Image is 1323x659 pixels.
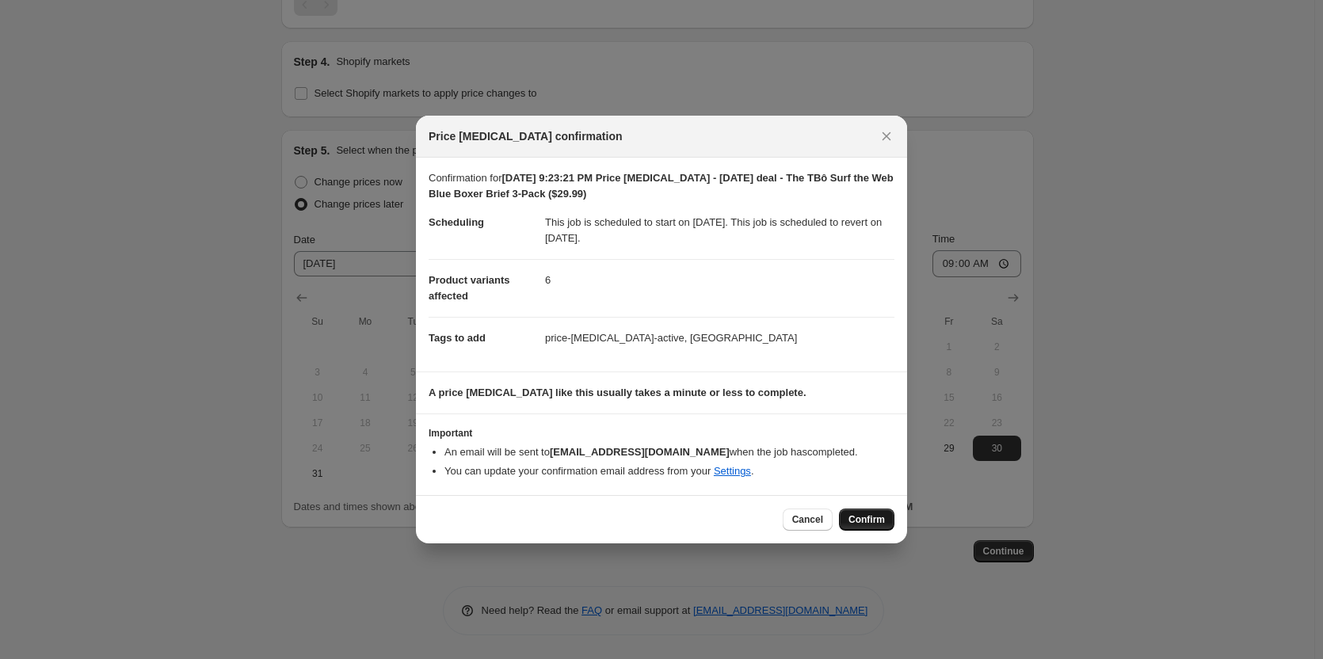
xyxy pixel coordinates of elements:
b: [EMAIL_ADDRESS][DOMAIN_NAME] [550,446,730,458]
a: Settings [714,465,751,477]
span: Product variants affected [429,274,510,302]
button: Cancel [783,509,833,531]
span: Tags to add [429,332,486,344]
span: Cancel [792,513,823,526]
dd: This job is scheduled to start on [DATE]. This job is scheduled to revert on [DATE]. [545,202,894,259]
b: A price [MEDICAL_DATA] like this usually takes a minute or less to complete. [429,387,806,398]
dd: price-[MEDICAL_DATA]-active, [GEOGRAPHIC_DATA] [545,317,894,359]
button: Close [875,125,898,147]
span: Price [MEDICAL_DATA] confirmation [429,128,623,144]
h3: Important [429,427,894,440]
b: [DATE] 9:23:21 PM Price [MEDICAL_DATA] - [DATE] deal - The TBô Surf the Web Blue Boxer Brief 3-Pa... [429,172,894,200]
span: Confirm [848,513,885,526]
button: Confirm [839,509,894,531]
li: An email will be sent to when the job has completed . [444,444,894,460]
dd: 6 [545,259,894,301]
li: You can update your confirmation email address from your . [444,463,894,479]
span: Scheduling [429,216,484,228]
p: Confirmation for [429,170,894,202]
